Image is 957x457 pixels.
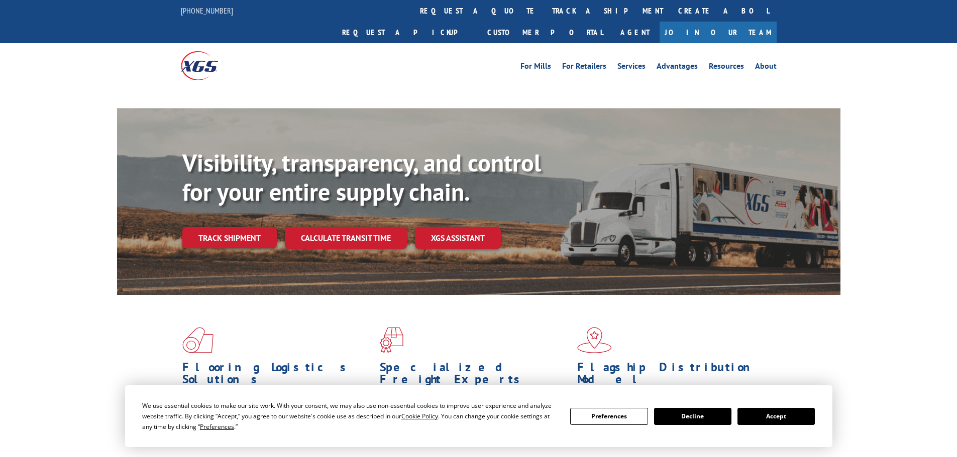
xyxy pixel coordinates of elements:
[415,227,501,249] a: XGS ASSISTANT
[755,62,777,73] a: About
[335,22,480,43] a: Request a pickup
[380,361,570,390] h1: Specialized Freight Experts
[182,147,541,207] b: Visibility, transparency, and control for your entire supply chain.
[570,408,648,425] button: Preferences
[125,385,832,447] div: Cookie Consent Prompt
[654,408,731,425] button: Decline
[200,422,234,431] span: Preferences
[520,62,551,73] a: For Mills
[577,327,612,353] img: xgs-icon-flagship-distribution-model-red
[380,327,403,353] img: xgs-icon-focused-on-flooring-red
[285,227,407,249] a: Calculate transit time
[182,327,214,353] img: xgs-icon-total-supply-chain-intelligence-red
[617,62,646,73] a: Services
[182,361,372,390] h1: Flooring Logistics Solutions
[737,408,815,425] button: Accept
[182,227,277,248] a: Track shipment
[401,412,438,420] span: Cookie Policy
[610,22,660,43] a: Agent
[577,361,767,390] h1: Flagship Distribution Model
[480,22,610,43] a: Customer Portal
[660,22,777,43] a: Join Our Team
[709,62,744,73] a: Resources
[657,62,698,73] a: Advantages
[562,62,606,73] a: For Retailers
[142,400,558,432] div: We use essential cookies to make our site work. With your consent, we may also use non-essential ...
[181,6,233,16] a: [PHONE_NUMBER]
